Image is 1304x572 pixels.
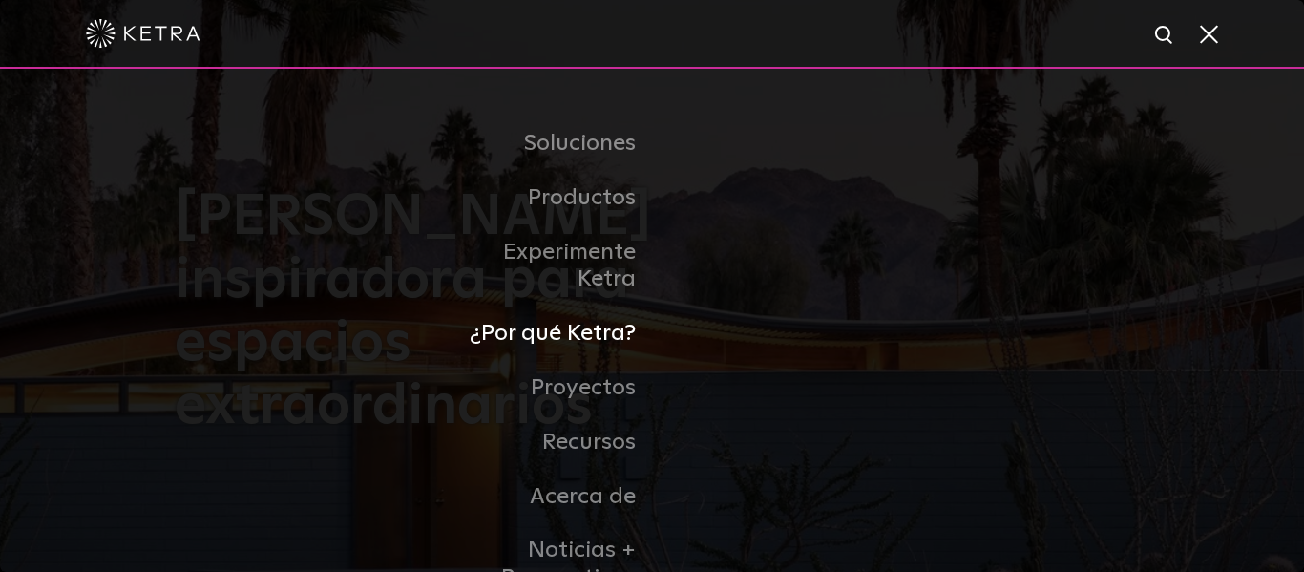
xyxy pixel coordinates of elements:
font: Experimente Ketra [503,241,636,291]
font: ¿Por qué Ketra? [470,322,636,345]
font: Acerca de [530,485,636,508]
img: icono de búsqueda [1153,24,1177,48]
img: logotipo de ketra 2019 blanco [86,19,200,48]
font: Recursos [542,431,636,454]
font: Proyectos [531,376,636,399]
font: Productos [528,186,636,209]
font: Soluciones [524,132,636,155]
